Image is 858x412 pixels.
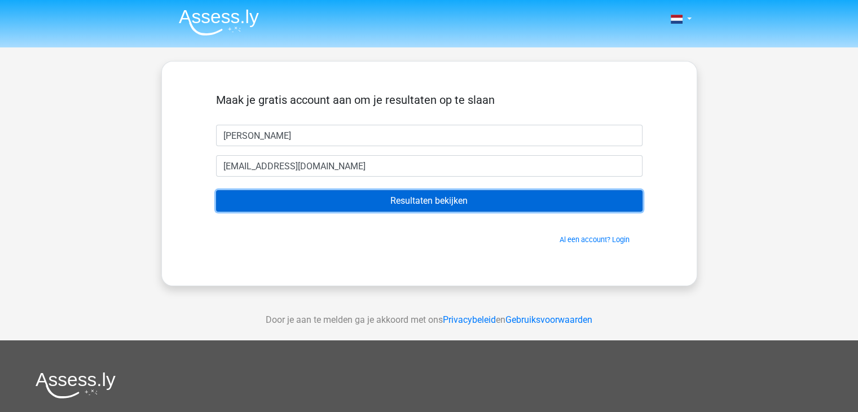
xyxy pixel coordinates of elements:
input: Email [216,155,643,177]
img: Assessly logo [36,372,116,398]
input: Resultaten bekijken [216,190,643,212]
img: Assessly [179,9,259,36]
h5: Maak je gratis account aan om je resultaten op te slaan [216,93,643,107]
a: Gebruiksvoorwaarden [505,314,592,325]
input: Voornaam [216,125,643,146]
a: Al een account? Login [560,235,630,244]
a: Privacybeleid [443,314,496,325]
